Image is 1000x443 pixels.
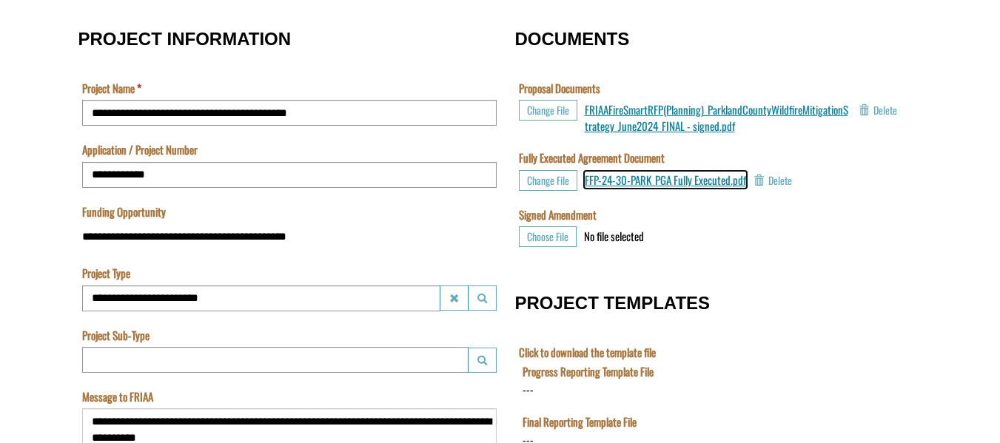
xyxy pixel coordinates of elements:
div: --- [4,18,15,33]
label: Application / Project Number [82,142,198,158]
div: No file selected [584,229,644,244]
label: Fully Executed Agreement Document [519,150,665,166]
fieldset: DOCUMENTS [515,14,922,263]
label: Signed Amendment [519,207,597,223]
button: Delete [754,170,792,191]
label: Project Name [82,81,141,96]
button: Choose File for Fully Executed Agreement Document [519,170,577,191]
label: Click to download the template file [519,345,656,360]
a: FFP-24-30-PARK_PGA Fully Executed.pdf [585,172,746,188]
div: --- [4,118,15,134]
label: Project Type [82,266,130,281]
h3: PROJECT TEMPLATES [515,294,922,313]
div: --- [4,68,15,84]
label: Funding Opportunity [82,204,166,220]
button: Choose File for Proposal Documents [519,100,577,121]
label: Project Sub-Type [82,328,150,343]
a: FRIAAFireSmartRFP(Planning)_ParklandCountyWildfireMitigationStrategy_June2024_FINAL - signed.pdf [585,101,848,133]
button: Project Sub-Type Launch lookup modal [468,348,497,373]
button: Project Type Launch lookup modal [468,285,497,311]
button: Project Type Clear lookup field [440,285,469,311]
label: Final Reporting Template File [4,50,118,66]
input: Funding Opportunity [82,223,497,249]
label: File field for users to download amendment request template [4,101,87,116]
h3: DOCUMENTS [515,30,922,49]
input: Project Type [82,285,440,311]
label: Message to FRIAA [82,389,153,405]
button: Choose File for Signed Amendment [519,226,577,247]
h3: PROJECT INFORMATION [78,30,500,49]
button: Delete [859,100,897,121]
label: Proposal Documents [519,81,600,96]
input: Project Sub-Type [82,347,469,373]
input: Project Name [82,100,497,126]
